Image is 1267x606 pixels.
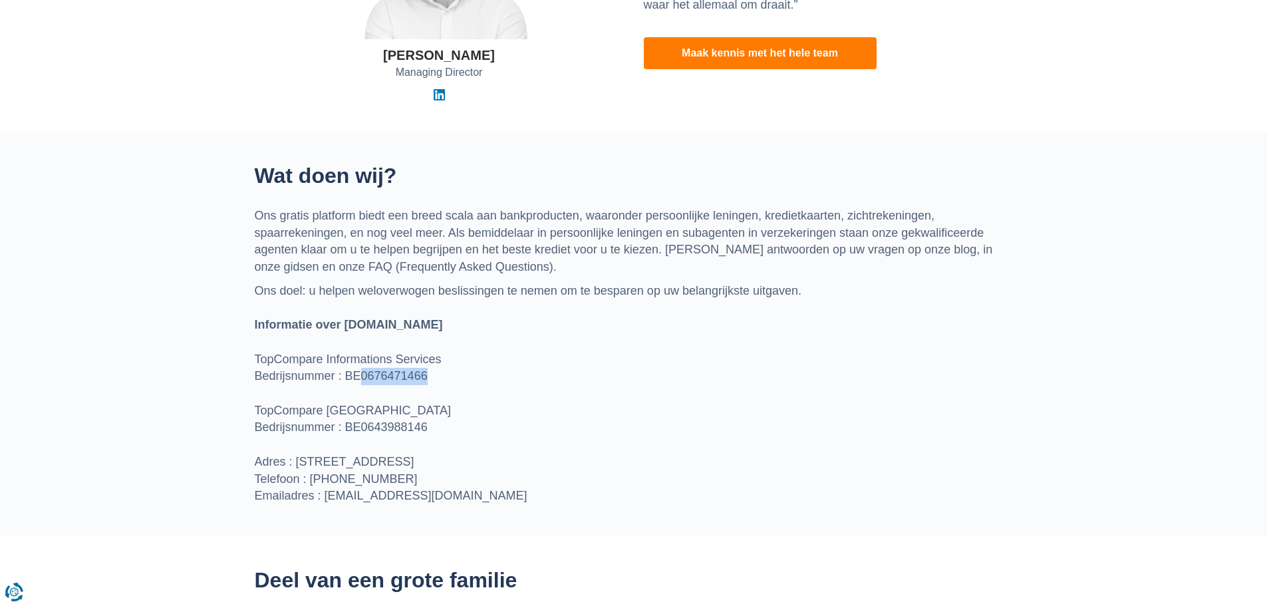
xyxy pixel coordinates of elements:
strong: Informatie over [DOMAIN_NAME] [255,318,443,331]
img: Linkedin Elvedin Vejzovic [434,89,445,100]
p: Ons gratis platform biedt een breed scala aan bankproducten, waaronder persoonlijke leningen, kre... [255,208,1013,276]
p: Ons doel: u helpen weloverwogen beslissingen te nemen om te besparen op uw belangrijkste uitgaven... [255,283,1013,505]
div: [PERSON_NAME] [383,46,495,65]
a: Maak kennis met het hele team [644,37,877,69]
span: Managing Director [396,65,483,80]
h2: Wat doen wij? [255,164,1013,188]
h2: Deel van een grote familie [255,569,1013,592]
